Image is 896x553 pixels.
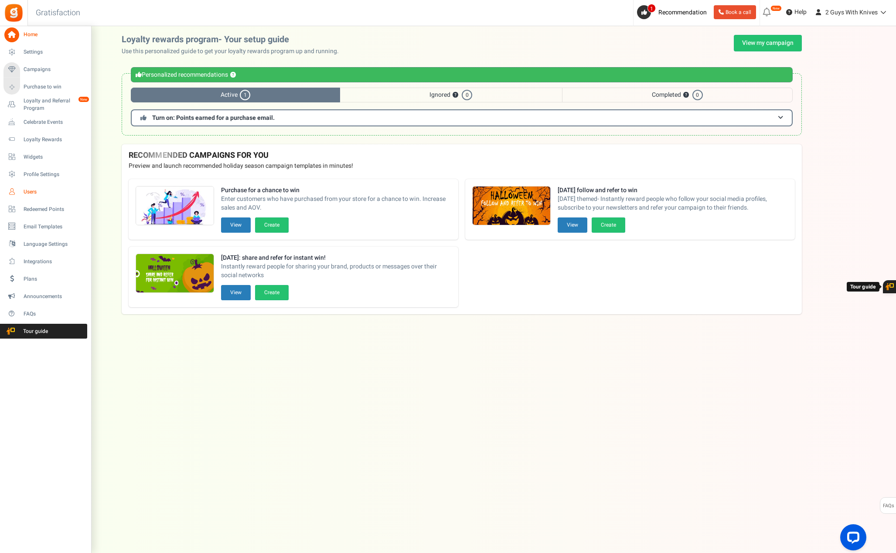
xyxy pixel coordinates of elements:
span: Users [24,188,85,196]
span: Integrations [24,258,85,265]
span: 0 [462,90,472,100]
a: Widgets [3,149,87,164]
span: FAQs [24,310,85,318]
span: Loyalty Rewards [24,136,85,143]
a: Book a call [714,5,756,19]
span: Celebrate Events [24,119,85,126]
button: Create [255,285,289,300]
a: Campaigns [3,62,87,77]
a: Loyalty Rewards [3,132,87,147]
button: View [221,285,251,300]
span: Purchase to win [24,83,85,91]
strong: [DATE]: share and refer for instant win! [221,254,451,262]
p: Use this personalized guide to get your loyalty rewards program up and running. [122,47,346,56]
h2: Loyalty rewards program- Your setup guide [122,35,346,44]
span: Email Templates [24,223,85,231]
em: New [770,5,782,11]
a: Loyalty and Referral Program New [3,97,87,112]
span: FAQs [882,498,894,514]
img: Recommended Campaigns [136,254,214,293]
a: Help [783,5,810,19]
span: Announcements [24,293,85,300]
span: Recommendation [658,8,707,17]
a: 1 Recommendation [637,5,710,19]
span: Home [24,31,85,38]
span: Widgets [24,153,85,161]
button: Create [255,217,289,233]
a: Email Templates [3,219,87,234]
h4: RECOMMENDED CAMPAIGNS FOR YOU [129,151,795,160]
div: Tour guide [847,282,879,292]
span: 0 [692,90,703,100]
span: Loyalty and Referral Program [24,97,87,112]
a: FAQs [3,306,87,321]
a: Purchase to win [3,80,87,95]
span: Instantly reward people for sharing your brand, products or messages over their social networks [221,262,451,280]
span: Campaigns [24,66,85,73]
span: Active [131,88,340,102]
span: Enter customers who have purchased from your store for a chance to win. Increase sales and AOV. [221,195,451,212]
a: Language Settings [3,237,87,251]
span: 1 [647,4,656,13]
span: [DATE] themed- Instantly reward people who follow your social media profiles, subscribe to your n... [558,195,788,212]
span: 2 Guys With Knives [825,8,878,17]
span: Settings [24,48,85,56]
a: Profile Settings [3,167,87,182]
em: New [78,96,89,102]
span: 1 [240,90,250,100]
img: Recommended Campaigns [473,187,550,226]
span: Tour guide [4,328,65,335]
a: Users [3,184,87,199]
button: ? [230,72,236,78]
a: Settings [3,45,87,60]
strong: [DATE] follow and refer to win [558,186,788,195]
a: Home [3,27,87,42]
span: Ignored [340,88,562,102]
a: Plans [3,271,87,286]
button: Create [592,217,625,233]
span: Help [792,8,807,17]
a: View my campaign [734,35,802,51]
p: Preview and launch recommended holiday season campaign templates in minutes! [129,162,795,170]
button: ? [453,92,458,98]
a: Announcements [3,289,87,304]
span: Completed [562,88,793,102]
span: Profile Settings [24,171,85,178]
a: Integrations [3,254,87,269]
div: Personalized recommendations [131,67,793,82]
img: Gratisfaction [4,3,24,23]
a: Celebrate Events [3,115,87,129]
button: View [221,217,251,233]
img: Recommended Campaigns [136,187,214,226]
a: Redeemed Points [3,202,87,217]
span: Turn on: Points earned for a purchase email. [152,113,275,122]
strong: Purchase for a chance to win [221,186,451,195]
span: Redeemed Points [24,206,85,213]
button: ? [683,92,689,98]
h3: Gratisfaction [26,4,90,22]
span: Language Settings [24,241,85,248]
button: View [558,217,587,233]
span: Plans [24,275,85,283]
